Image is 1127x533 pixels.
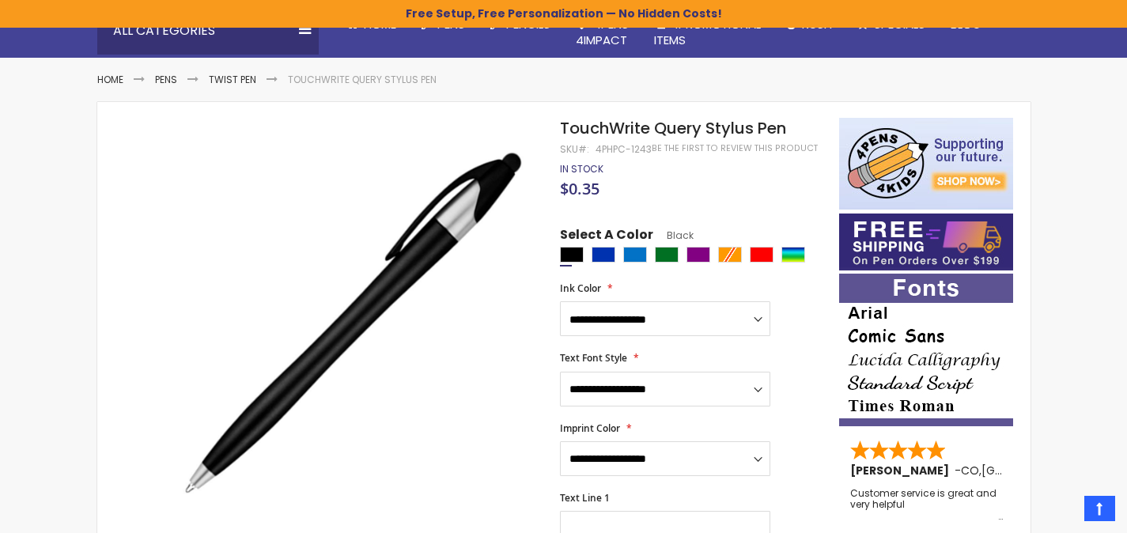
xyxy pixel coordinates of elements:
[850,488,1004,522] div: Customer service is great and very helpful
[560,117,786,139] span: TouchWrite Query Stylus Pen
[97,7,319,55] div: All Categories
[155,73,177,86] a: Pens
[596,143,652,156] div: 4PHPC-1243
[623,247,647,263] div: Blue Light
[653,229,694,242] span: Black
[364,16,396,32] span: Home
[437,16,465,32] span: Pens
[177,141,539,502] img: touchwrite-query-stylus-pen-black_1.jpg
[686,247,710,263] div: Purple
[592,247,615,263] div: Blue
[560,491,610,505] span: Text Line 1
[955,463,1098,478] span: - ,
[874,16,925,32] span: Specials
[654,16,761,48] span: 4PROMOTIONAL ITEMS
[802,16,832,32] span: Rush
[560,142,589,156] strong: SKU
[839,118,1013,210] img: 4pens 4 kids
[560,247,584,263] div: Black
[560,421,620,435] span: Imprint Color
[560,351,627,365] span: Text Font Style
[560,282,601,295] span: Ink Color
[981,463,1098,478] span: [GEOGRAPHIC_DATA]
[563,7,641,59] a: 4Pens4impact
[560,162,603,176] span: In stock
[560,226,653,248] span: Select A Color
[97,73,123,86] a: Home
[641,7,773,59] a: 4PROMOTIONALITEMS
[209,73,256,86] a: Twist Pen
[560,163,603,176] div: Availability
[839,274,1013,426] img: font-personalization-examples
[839,214,1013,270] img: Free shipping on orders over $199
[288,74,437,86] li: TouchWrite Query Stylus Pen
[961,463,979,478] span: CO
[655,247,679,263] div: Green
[781,247,805,263] div: Assorted
[652,142,818,154] a: Be the first to review this product
[560,178,599,199] span: $0.35
[750,247,773,263] div: Red
[576,16,629,48] span: 4Pens 4impact
[1084,496,1115,521] a: Top
[850,463,955,478] span: [PERSON_NAME]
[951,16,981,32] span: Blog
[506,16,550,32] span: Pencils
